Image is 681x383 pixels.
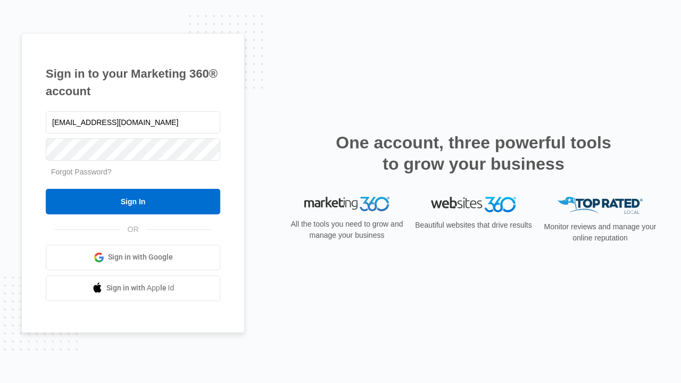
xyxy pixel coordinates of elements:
[414,220,533,231] p: Beautiful websites that drive results
[46,276,220,301] a: Sign in with Apple Id
[46,245,220,270] a: Sign in with Google
[46,65,220,100] h1: Sign in to your Marketing 360® account
[108,252,173,263] span: Sign in with Google
[287,219,406,241] p: All the tools you need to grow and manage your business
[46,111,220,134] input: Email
[333,132,614,174] h2: One account, three powerful tools to grow your business
[106,282,175,294] span: Sign in with Apple Id
[46,189,220,214] input: Sign In
[51,168,112,176] a: Forgot Password?
[541,221,660,244] p: Monitor reviews and manage your online reputation
[304,197,389,212] img: Marketing 360
[558,197,643,214] img: Top Rated Local
[431,197,516,212] img: Websites 360
[120,224,146,235] span: OR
